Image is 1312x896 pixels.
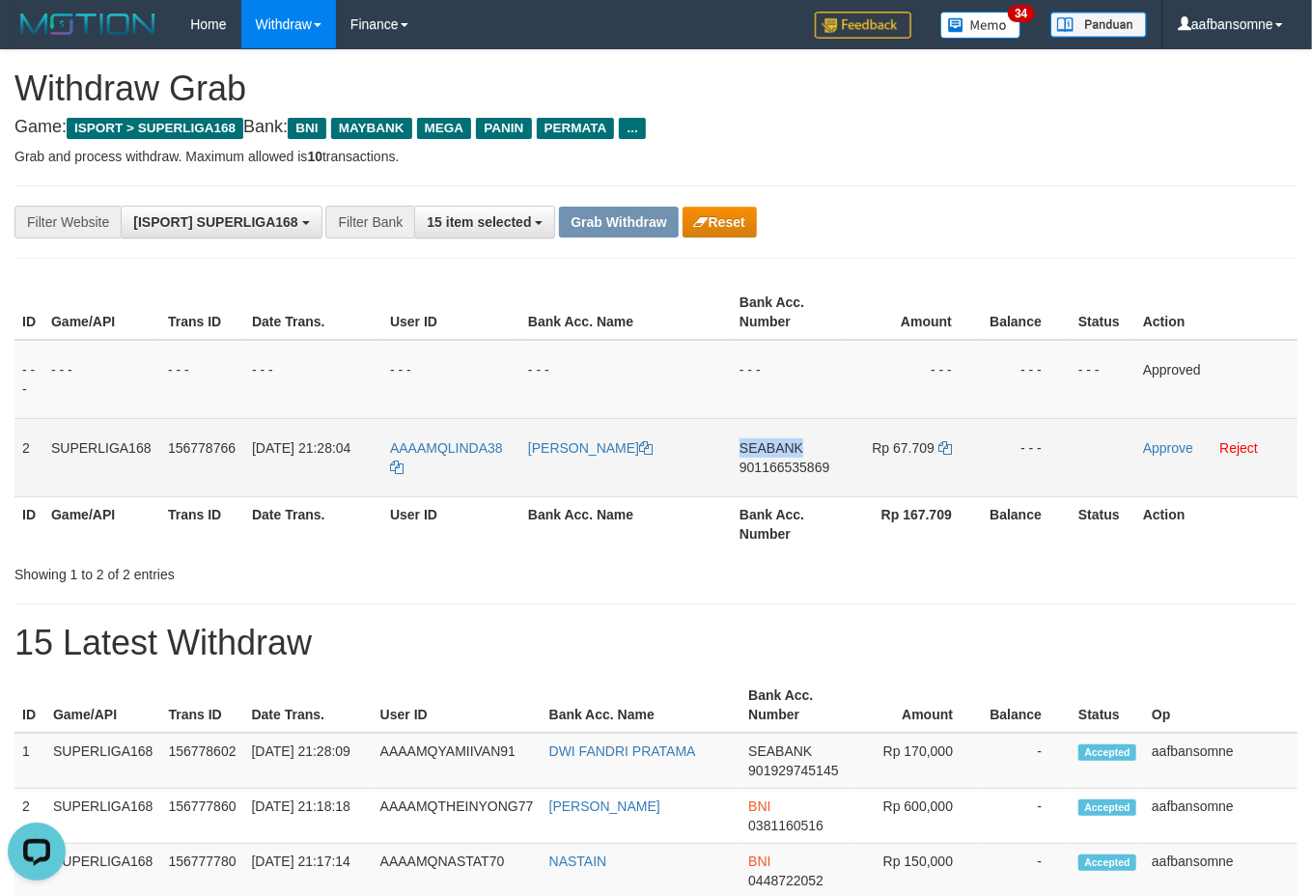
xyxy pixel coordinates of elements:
[331,118,412,139] span: MAYBANK
[740,678,851,733] th: Bank Acc. Number
[981,496,1071,551] th: Balance
[683,207,757,238] button: Reset
[14,10,161,39] img: MOTION_logo.png
[740,440,803,456] span: SEABANK
[476,118,531,139] span: PANIN
[740,460,829,475] span: Copy 901166535869 to clipboard
[390,440,503,456] span: AAAAMQLINDA38
[852,733,983,789] td: Rp 170,000
[981,418,1071,496] td: - - -
[373,733,542,789] td: AAAAMQYAMIIVAN91
[390,440,503,475] a: AAAAMQLINDA38
[940,12,1021,39] img: Button%20Memo.svg
[43,340,160,419] td: - - -
[1071,678,1144,733] th: Status
[43,496,160,551] th: Game/API
[160,678,243,733] th: Trans ID
[45,678,161,733] th: Game/API
[1071,285,1135,340] th: Status
[382,496,520,551] th: User ID
[373,789,542,844] td: AAAAMQTHEINYONG77
[732,496,846,551] th: Bank Acc. Number
[14,340,43,419] td: - - -
[160,285,244,340] th: Trans ID
[1078,744,1136,761] span: Accepted
[852,789,983,844] td: Rp 600,000
[982,678,1071,733] th: Balance
[1135,340,1298,419] td: Approved
[982,733,1071,789] td: -
[45,789,161,844] td: SUPERLIGA168
[427,214,531,230] span: 15 item selected
[14,206,121,238] div: Filter Website
[619,118,645,139] span: ...
[14,147,1298,166] p: Grab and process withdraw. Maximum allowed is transactions.
[1143,440,1193,456] a: Approve
[748,798,770,814] span: BNI
[1135,496,1298,551] th: Action
[549,798,660,814] a: [PERSON_NAME]
[732,285,846,340] th: Bank Acc. Number
[732,340,846,419] td: - - -
[1144,678,1298,733] th: Op
[14,418,43,496] td: 2
[67,118,243,139] span: ISPORT > SUPERLIGA168
[748,763,838,778] span: Copy 901929745145 to clipboard
[520,285,732,340] th: Bank Acc. Name
[244,733,373,789] td: [DATE] 21:28:09
[307,149,322,164] strong: 10
[852,678,983,733] th: Amount
[14,733,45,789] td: 1
[846,340,981,419] td: - - -
[43,418,160,496] td: SUPERLIGA168
[45,733,161,789] td: SUPERLIGA168
[244,789,373,844] td: [DATE] 21:18:18
[14,557,532,584] div: Showing 1 to 2 of 2 entries
[1135,285,1298,340] th: Action
[288,118,325,139] span: BNI
[244,285,382,340] th: Date Trans.
[160,496,244,551] th: Trans ID
[168,440,236,456] span: 156778766
[160,789,243,844] td: 156777860
[1071,340,1135,419] td: - - -
[43,285,160,340] th: Game/API
[244,678,373,733] th: Date Trans.
[14,496,43,551] th: ID
[748,743,812,759] span: SEABANK
[14,285,43,340] th: ID
[559,207,678,238] button: Grab Withdraw
[1144,733,1298,789] td: aafbansomne
[382,285,520,340] th: User ID
[14,624,1298,662] h1: 15 Latest Withdraw
[417,118,472,139] span: MEGA
[528,440,653,456] a: [PERSON_NAME]
[1071,496,1135,551] th: Status
[1078,854,1136,871] span: Accepted
[748,873,823,888] span: Copy 0448722052 to clipboard
[14,118,1298,137] h4: Game: Bank:
[815,12,911,39] img: Feedback.jpg
[1008,5,1034,22] span: 34
[549,743,696,759] a: DWI FANDRI PRATAMA
[520,496,732,551] th: Bank Acc. Name
[14,678,45,733] th: ID
[846,496,981,551] th: Rp 167.709
[121,206,321,238] button: [ISPORT] SUPERLIGA168
[748,818,823,833] span: Copy 0381160516 to clipboard
[373,678,542,733] th: User ID
[981,285,1071,340] th: Balance
[414,206,555,238] button: 15 item selected
[160,733,243,789] td: 156778602
[537,118,615,139] span: PERMATA
[982,789,1071,844] td: -
[133,214,297,230] span: [ISPORT] SUPERLIGA168
[873,440,935,456] span: Rp 67.709
[748,854,770,869] span: BNI
[1078,799,1136,816] span: Accepted
[938,440,952,456] a: Copy 67709 to clipboard
[14,789,45,844] td: 2
[981,340,1071,419] td: - - -
[1050,12,1147,38] img: panduan.png
[325,206,414,238] div: Filter Bank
